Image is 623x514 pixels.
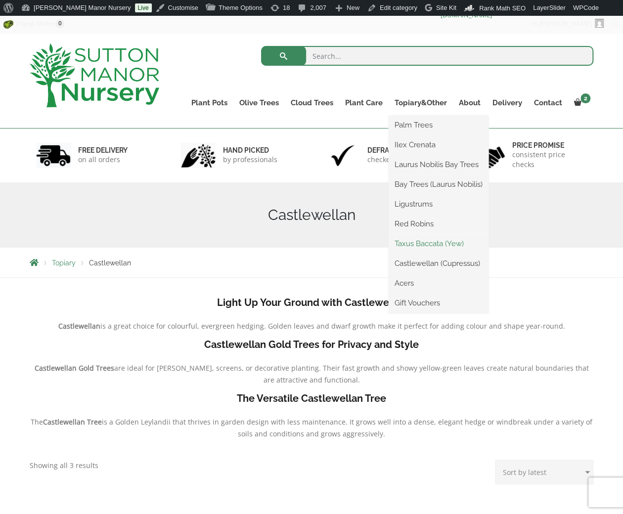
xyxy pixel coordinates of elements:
span: is a great choice for colourful, evergreen hedging. Golden leaves and dwarf growth make it perfec... [100,321,565,331]
span: is a Golden Leylandii that thrives in garden design with less maintenance. It grows well into a d... [102,417,592,438]
a: Hi, [528,16,608,32]
b: Castlewellan Tree [43,417,102,427]
img: 2.jpg [181,143,216,168]
img: 3.jpg [325,143,360,168]
img: logo [30,43,159,107]
h6: Price promise [512,141,587,150]
span: 0 [55,19,64,28]
h6: Defra approved [367,146,433,155]
a: Taxus Baccata (Yew) [389,236,489,251]
a: Palm Trees [389,118,489,132]
a: Live [135,3,152,12]
a: Topiary&Other [389,96,453,110]
span: 2 [580,93,590,103]
span: [PERSON_NAME] [539,20,592,27]
b: Castlewellan Gold Trees for Privacy and Style [204,339,419,350]
p: checked & Licensed [367,155,433,165]
a: Laurus Nobilis Bay Trees [389,157,489,172]
span: Castlewellan [89,259,131,267]
h1: Castlewellan [30,206,593,224]
span: are ideal for [PERSON_NAME], screens, or decorative planting. Their fast growth and showy yellow-... [114,363,589,385]
b: Castlewellan Gold Trees [35,363,114,373]
p: Showing all 3 results [30,460,98,471]
a: Contact [528,96,568,110]
a: Ligustrums [389,197,489,212]
select: Shop order [495,460,593,484]
p: on all orders [78,155,128,165]
a: About [453,96,487,110]
b: Castlewellan [58,321,100,331]
a: Delivery [487,96,528,110]
a: Red Robins [389,216,489,231]
input: Search... [261,46,594,66]
h6: FREE DELIVERY [78,146,128,155]
a: Bay Trees (Laurus Nobilis) [389,177,489,192]
span: Rank Math SEO [479,4,526,12]
a: Ilex Crenata [389,137,489,152]
nav: Breadcrumbs [30,258,593,266]
p: consistent price checks [512,150,587,170]
a: Olive Trees [233,96,285,110]
a: Cloud Trees [285,96,339,110]
a: Plant Pots [185,96,233,110]
a: Castlewellan (Cupressus) [389,256,489,271]
a: 2 [568,96,593,110]
b: Light Up Your Ground with Castlewellan [217,297,406,308]
span: Site Kit [436,4,456,11]
b: The Versatile Castlewellan Tree [237,392,386,404]
a: Gift Vouchers [389,296,489,310]
a: Acers [389,276,489,291]
p: by professionals [223,155,277,165]
span: The [31,417,43,427]
a: Topiary [52,259,76,267]
h6: hand picked [223,146,277,155]
img: 1.jpg [36,143,71,168]
a: Plant Care [339,96,389,110]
